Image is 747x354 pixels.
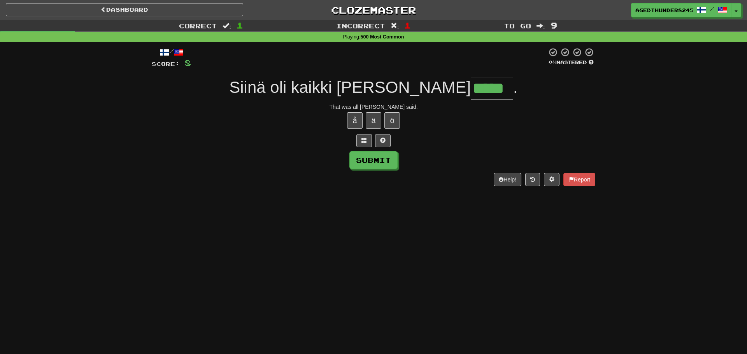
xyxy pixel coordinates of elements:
[537,23,545,29] span: :
[513,78,518,96] span: .
[375,134,391,147] button: Single letter hint - you only get 1 per sentence and score half the points! alt+h
[356,134,372,147] button: Switch sentence to multiple choice alt+p
[255,3,492,17] a: Clozemaster
[547,59,595,66] div: Mastered
[710,6,714,12] span: /
[549,59,556,65] span: 0 %
[152,103,595,111] div: That was all [PERSON_NAME] said.
[384,112,400,129] button: ö
[551,21,557,30] span: 9
[179,22,217,30] span: Correct
[347,112,363,129] button: å
[6,3,243,16] a: Dashboard
[563,173,595,186] button: Report
[237,21,243,30] span: 1
[525,173,540,186] button: Round history (alt+y)
[229,78,471,96] span: Siinä oli kaikki [PERSON_NAME]
[635,7,693,14] span: AgedThunder8245
[360,34,404,40] strong: 500 Most Common
[336,22,385,30] span: Incorrect
[631,3,731,17] a: AgedThunder8245 /
[223,23,231,29] span: :
[366,112,381,129] button: ä
[152,47,191,57] div: /
[404,21,411,30] span: 1
[349,151,398,169] button: Submit
[504,22,531,30] span: To go
[152,61,180,67] span: Score:
[184,58,191,68] span: 8
[391,23,399,29] span: :
[494,173,521,186] button: Help!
